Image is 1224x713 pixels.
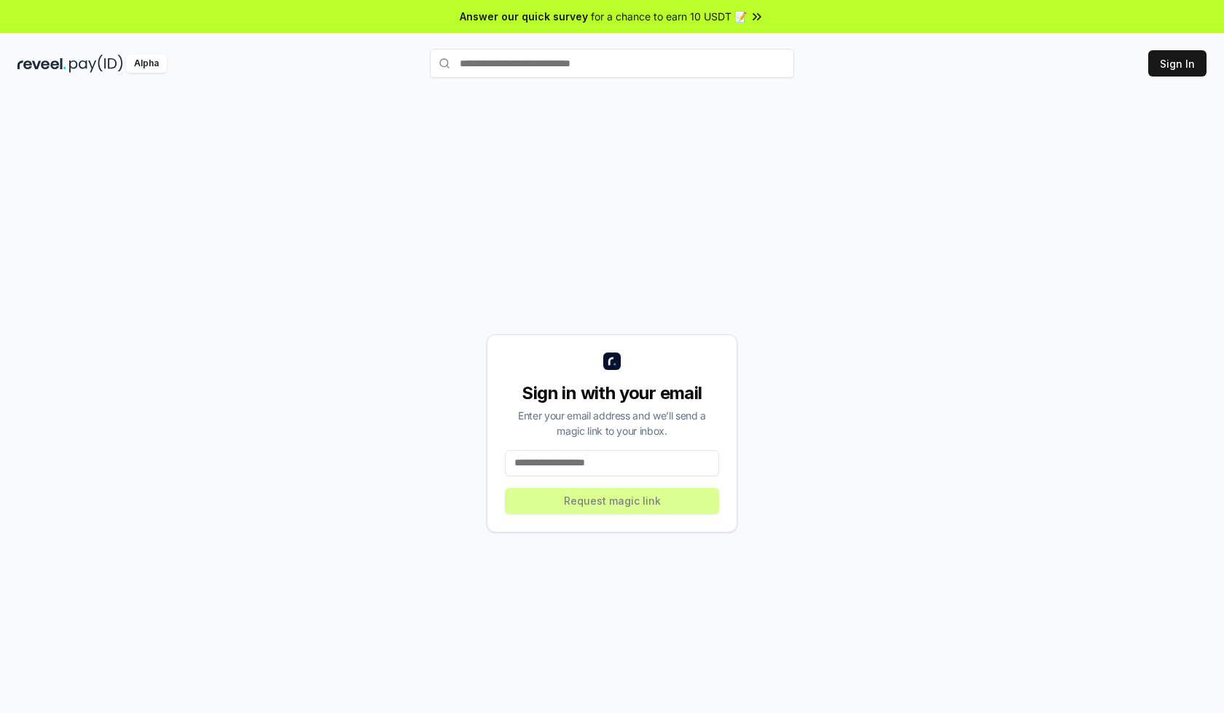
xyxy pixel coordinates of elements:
[591,9,747,24] span: for a chance to earn 10 USDT 📝
[460,9,588,24] span: Answer our quick survey
[603,352,621,370] img: logo_small
[1148,50,1207,76] button: Sign In
[505,382,719,405] div: Sign in with your email
[17,55,66,73] img: reveel_dark
[69,55,123,73] img: pay_id
[126,55,167,73] div: Alpha
[505,408,719,438] div: Enter your email address and we’ll send a magic link to your inbox.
